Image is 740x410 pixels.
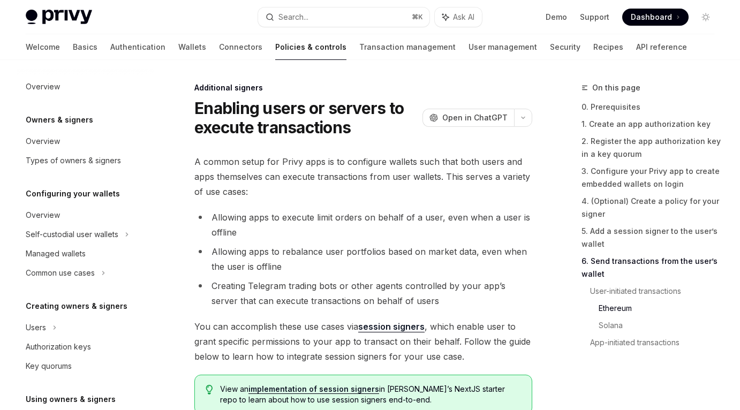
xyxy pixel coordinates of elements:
a: Overview [17,132,154,151]
a: Authorization keys [17,337,154,356]
div: Additional signers [194,82,532,93]
div: Overview [26,135,60,148]
a: 3. Configure your Privy app to create embedded wallets on login [582,163,723,193]
a: Ethereum [599,300,723,317]
div: Authorization keys [26,340,91,353]
a: 2. Register the app authorization key in a key quorum [582,133,723,163]
div: Self-custodial user wallets [26,228,118,241]
div: Users [26,321,46,334]
div: Managed wallets [26,247,86,260]
a: Wallets [178,34,206,60]
a: Authentication [110,34,165,60]
div: Overview [26,209,60,222]
h5: Using owners & signers [26,393,116,406]
a: Security [550,34,580,60]
div: Common use cases [26,267,95,279]
button: Search...⌘K [258,7,429,27]
a: 5. Add a session signer to the user’s wallet [582,223,723,253]
h5: Owners & signers [26,113,93,126]
div: Search... [278,11,308,24]
li: Allowing apps to execute limit orders on behalf of a user, even when a user is offline [194,210,532,240]
a: Support [580,12,609,22]
h5: Configuring your wallets [26,187,120,200]
a: Types of owners & signers [17,151,154,170]
div: Types of owners & signers [26,154,121,167]
a: 1. Create an app authorization key [582,116,723,133]
a: Solana [599,317,723,334]
a: Connectors [219,34,262,60]
a: 0. Prerequisites [582,98,723,116]
div: Key quorums [26,360,72,373]
a: User-initiated transactions [590,283,723,300]
a: Basics [73,34,97,60]
h5: Creating owners & signers [26,300,127,313]
a: Managed wallets [17,244,154,263]
a: Demo [546,12,567,22]
span: Ask AI [453,12,474,22]
a: Transaction management [359,34,456,60]
span: On this page [592,81,640,94]
a: Welcome [26,34,60,60]
img: light logo [26,10,92,25]
a: 4. (Optional) Create a policy for your signer [582,193,723,223]
span: Open in ChatGPT [442,112,508,123]
div: Overview [26,80,60,93]
span: A common setup for Privy apps is to configure wallets such that both users and apps themselves ca... [194,154,532,199]
a: Overview [17,206,154,225]
a: Overview [17,77,154,96]
a: Key quorums [17,356,154,376]
li: Creating Telegram trading bots or other agents controlled by your app’s server that can execute t... [194,278,532,308]
a: API reference [636,34,687,60]
a: session signers [358,321,425,332]
a: Dashboard [622,9,689,26]
a: App-initiated transactions [590,334,723,351]
span: ⌘ K [412,13,423,21]
button: Toggle dark mode [697,9,714,26]
span: View an in [PERSON_NAME]’s NextJS starter repo to learn about how to use session signers end-to-end. [220,384,521,405]
li: Allowing apps to rebalance user portfolios based on market data, even when the user is offline [194,244,532,274]
a: User management [469,34,537,60]
h1: Enabling users or servers to execute transactions [194,98,418,137]
span: You can accomplish these use cases via , which enable user to grant specific permissions to your ... [194,319,532,364]
button: Open in ChatGPT [422,109,514,127]
button: Ask AI [435,7,482,27]
span: Dashboard [631,12,672,22]
a: 6. Send transactions from the user’s wallet [582,253,723,283]
a: implementation of session signers [248,384,379,394]
a: Policies & controls [275,34,346,60]
a: Recipes [593,34,623,60]
svg: Tip [206,385,213,394]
